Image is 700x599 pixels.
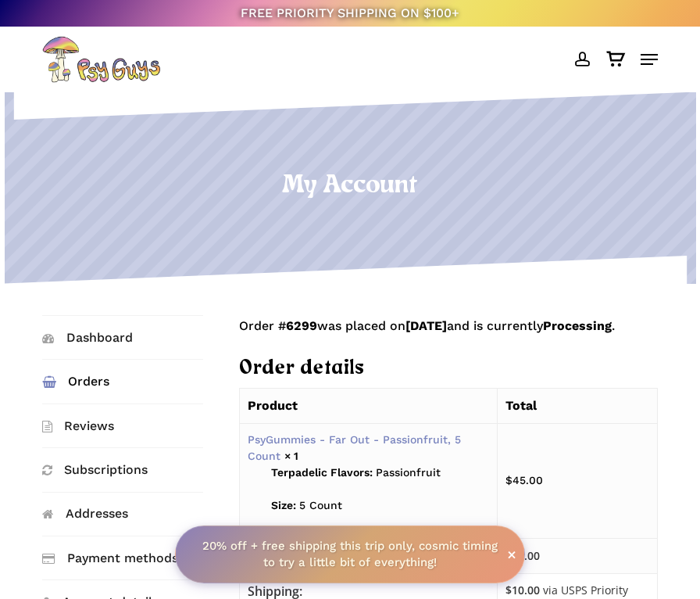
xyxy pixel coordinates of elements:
span: $ [505,583,512,597]
a: Subscriptions [42,448,204,491]
a: PsyGummies - Far Out - Passionfruit, 5 Count [248,433,461,462]
a: Dashboard [42,316,204,359]
a: Orders [42,360,204,403]
th: Product [240,388,498,423]
mark: 6299 [286,318,317,333]
h2: Order details [239,356,658,382]
a: Addresses [42,493,204,536]
a: Cart [598,36,633,83]
strong: 20% off + free shipping this trip only, cosmic timing to try a little bit of everything! [202,539,498,569]
a: Navigation Menu [641,52,658,67]
a: Payment methods [42,536,204,579]
p: 5 Count [271,497,489,530]
span: $ [505,474,512,486]
img: PsyGuys [42,36,161,83]
span: 10.00 [505,583,540,597]
th: Total [497,388,657,423]
p: Passionfruit [271,464,489,497]
strong: Terpadelic Flavors: [271,464,373,481]
strong: × 1 [284,450,298,462]
mark: Processing [543,318,612,333]
bdi: 45.00 [505,474,543,486]
p: Order # was placed on and is currently . [239,315,658,356]
span: × [507,547,516,562]
a: Reviews [42,404,204,447]
strong: Size: [271,497,296,514]
mark: [DATE] [405,318,447,333]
